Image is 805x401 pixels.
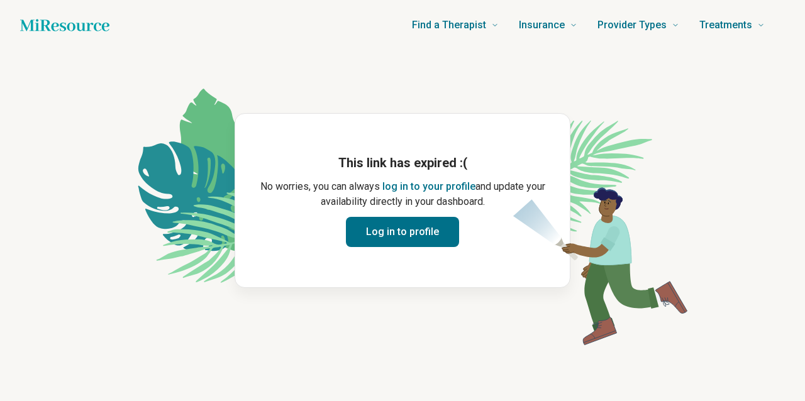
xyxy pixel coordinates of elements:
[412,16,486,34] span: Find a Therapist
[699,16,752,34] span: Treatments
[382,179,475,194] button: log in to your profile
[20,13,109,38] a: Home page
[519,16,565,34] span: Insurance
[597,16,667,34] span: Provider Types
[346,217,459,247] button: Log in to profile
[255,179,550,209] p: No worries, you can always and update your availability directly in your dashboard.
[255,154,550,172] h1: This link has expired :(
